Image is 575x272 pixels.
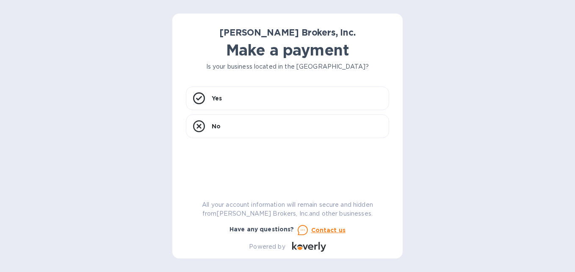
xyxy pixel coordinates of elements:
[212,94,222,103] p: Yes
[249,242,285,251] p: Powered by
[311,227,346,233] u: Contact us
[219,27,355,38] b: [PERSON_NAME] Brokers, Inc.
[186,200,389,218] p: All your account information will remain secure and hidden from [PERSON_NAME] Brokers, Inc. and o...
[212,122,221,130] p: No
[229,226,294,233] b: Have any questions?
[186,62,389,71] p: Is your business located in the [GEOGRAPHIC_DATA]?
[186,41,389,59] h1: Make a payment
